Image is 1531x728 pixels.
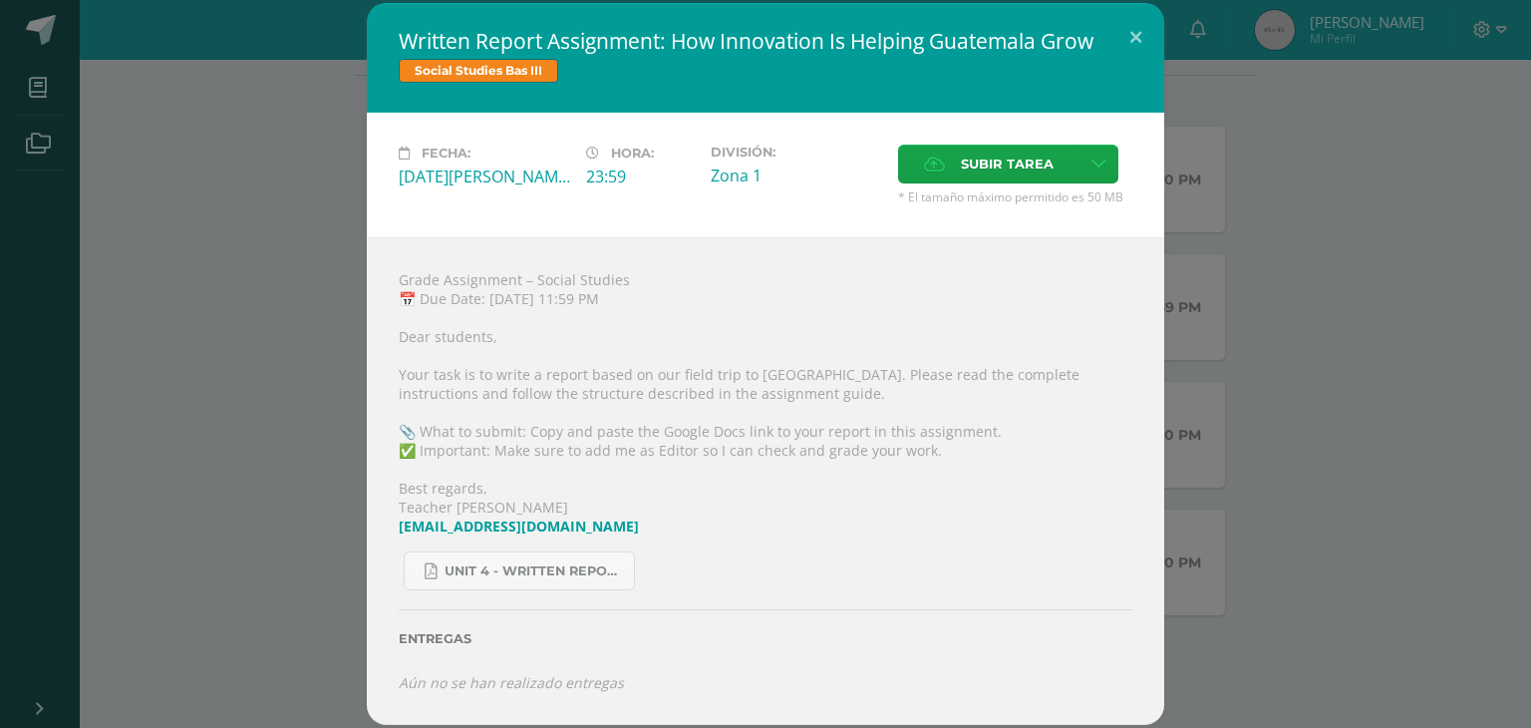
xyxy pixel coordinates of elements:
span: Fecha: [422,146,470,161]
span: * El tamaño máximo permitido es 50 MB [898,188,1132,205]
h2: Written Report Assignment: How Innovation Is Helping Guatemala Grow [399,27,1132,55]
div: Grade Assignment – Social Studies 📅 Due Date: [DATE] 11:59 PM Dear students, Your task is to writ... [367,237,1164,724]
span: Unit 4 - Written Report Assignment_ How Innovation Is Helping [GEOGRAPHIC_DATA] Grow.pdf [445,563,624,579]
i: Aún no se han realizado entregas [399,673,624,692]
label: División: [711,145,882,160]
span: Hora: [611,146,654,161]
div: 23:59 [586,166,695,187]
span: Social Studies Bas III [399,59,558,83]
a: [EMAIL_ADDRESS][DOMAIN_NAME] [399,517,639,536]
label: Entregas [399,631,1132,646]
div: Zona 1 [711,165,882,186]
div: [DATE][PERSON_NAME] [399,166,570,187]
a: Unit 4 - Written Report Assignment_ How Innovation Is Helping [GEOGRAPHIC_DATA] Grow.pdf [404,551,635,590]
span: Subir tarea [961,146,1054,182]
button: Close (Esc) [1107,3,1164,71]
